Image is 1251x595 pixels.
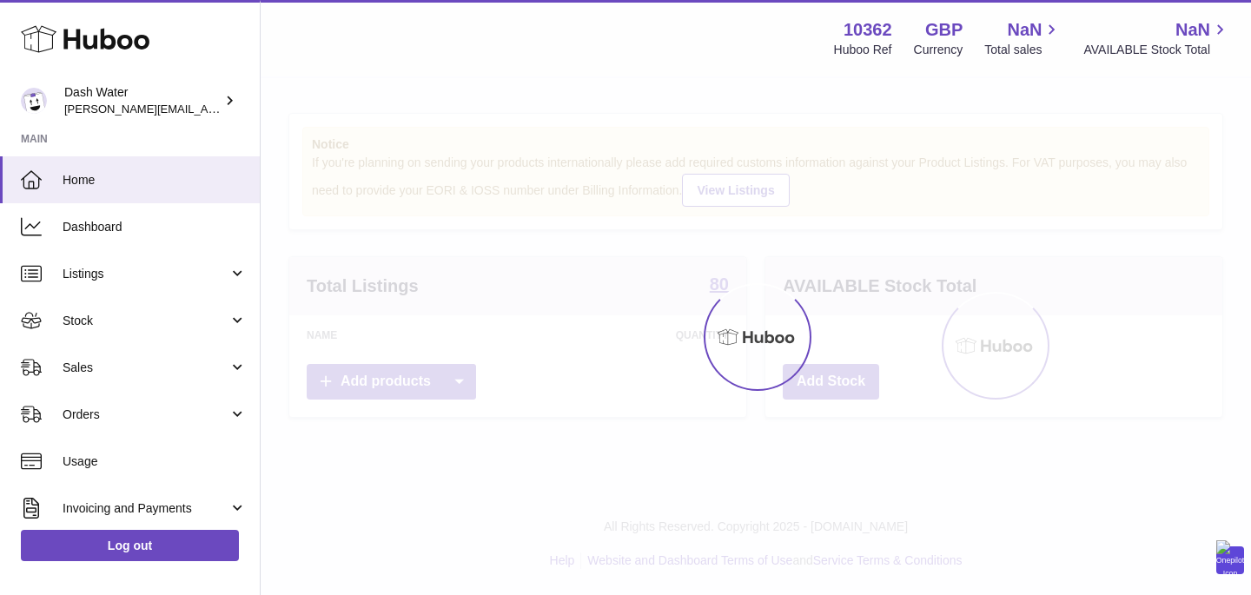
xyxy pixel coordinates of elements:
[64,102,348,116] span: [PERSON_NAME][EMAIL_ADDRESS][DOMAIN_NAME]
[63,360,228,376] span: Sales
[63,453,247,470] span: Usage
[834,42,892,58] div: Huboo Ref
[63,313,228,329] span: Stock
[63,407,228,423] span: Orders
[63,266,228,282] span: Listings
[925,18,963,42] strong: GBP
[1083,42,1230,58] span: AVAILABLE Stock Total
[63,219,247,235] span: Dashboard
[914,42,963,58] div: Currency
[63,500,228,517] span: Invoicing and Payments
[21,530,239,561] a: Log out
[63,172,247,188] span: Home
[1007,18,1042,42] span: NaN
[64,84,221,117] div: Dash Water
[21,88,47,114] img: james@dash-water.com
[1083,18,1230,58] a: NaN AVAILABLE Stock Total
[1175,18,1210,42] span: NaN
[984,18,1062,58] a: NaN Total sales
[844,18,892,42] strong: 10362
[984,42,1062,58] span: Total sales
